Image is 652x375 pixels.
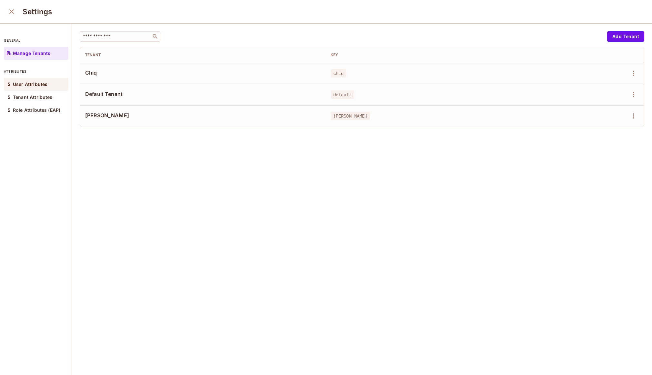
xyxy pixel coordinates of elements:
span: Default Tenant [85,90,320,98]
button: close [5,5,18,18]
p: User Attributes [13,82,47,87]
div: Tenant [85,52,320,57]
span: [PERSON_NAME] [331,112,370,120]
p: general [4,38,68,43]
p: Role Attributes (EAP) [13,108,60,113]
h3: Settings [23,7,52,16]
p: attributes [4,69,68,74]
span: chiq [331,69,346,78]
p: Manage Tenants [13,51,50,56]
button: Add Tenant [607,31,644,42]
div: Key [331,52,545,57]
p: Tenant Attributes [13,95,53,100]
span: default [331,90,354,99]
span: Chiq [85,69,320,76]
span: [PERSON_NAME] [85,112,320,119]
